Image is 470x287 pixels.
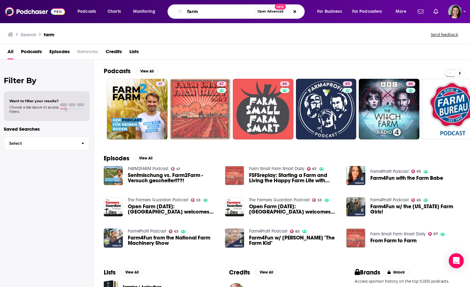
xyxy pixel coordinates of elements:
[411,198,421,202] a: 63
[225,197,244,216] img: Open Farm Sunday: Thrimby Farm welcomes the public on-farm
[275,4,286,10] span: New
[257,10,283,13] span: Open Advanced
[428,232,438,236] a: 67
[77,47,98,59] span: Networks
[77,7,96,16] span: Podcasts
[4,126,90,132] p: Saved Searches
[104,154,129,162] h2: Episodes
[170,79,231,139] a: 67
[225,229,244,248] img: Farm4Fun w/ Shay Myers "The Farm Kid"
[129,47,139,59] a: Lists
[249,166,304,171] a: Farm Small Farm Smart Daily
[233,79,293,139] a: 66
[355,269,381,276] h2: Brands
[431,6,441,17] a: Show notifications dropdown
[317,7,342,16] span: For Business
[313,7,350,17] button: open menu
[128,204,217,214] span: Open Farm [DATE]: [GEOGRAPHIC_DATA] welcomes the public on-farm
[104,229,123,248] a: Farm4Fun from the National Farm Machinery Show
[128,229,166,234] a: Farm4Profit Podcast
[128,173,217,183] a: Senfmischung vs. Farm2Farm - Versuch gescheitert??!
[290,229,300,233] a: 63
[345,81,350,87] span: 63
[448,5,462,18] button: Show profile menu
[370,175,443,181] a: Farm4Fun with the Farm Babe
[370,197,409,203] a: Farm4Profit Podcast
[219,81,224,87] span: 67
[249,197,310,203] a: The Farmers Guardian Podcast
[4,136,90,150] button: Select
[106,47,122,59] a: Credits
[21,32,36,38] h3: Search
[370,204,460,214] span: Farm4Fun w/ the [US_STATE] Farm Girls!
[417,199,421,202] span: 63
[7,47,13,59] a: All
[346,229,365,248] a: From Farm to Farm
[191,198,201,202] a: 53
[128,204,217,214] a: Open Farm Sunday: Thrimby Farm welcomes the public on-farm
[4,76,90,85] h2: Filter By
[174,230,178,233] span: 63
[4,141,76,145] span: Select
[169,229,179,233] a: 63
[104,197,123,216] a: Open Farm Sunday: Thrimby Farm welcomes the public on-farm
[249,235,339,246] a: Farm4Fun w/ Shay Myers "The Farm Kid"
[391,7,414,17] button: open menu
[128,235,217,246] a: Farm4Fun from the National Farm Machinery Show
[346,166,365,185] img: Farm4Fun with the Farm Babe
[417,170,421,173] span: 63
[104,269,143,276] a: ListsView All
[317,199,322,202] span: 53
[134,154,157,162] button: View All
[255,269,277,276] button: View All
[312,168,317,170] span: 67
[217,81,226,86] a: 67
[449,253,464,268] div: Open Intercom Messenger
[383,269,409,276] button: Unlock
[107,7,121,16] span: Charts
[346,197,365,216] img: Farm4Fun w/ the New York Farm Girls!
[156,81,165,86] a: 41
[225,166,244,185] img: FSFSreplay: Starting a Farm and Living the Happy Farm Life with farmer Shannon Jones of Broadfork...
[5,6,65,18] a: Podchaser - Follow, Share and Rate Podcasts
[255,8,286,15] button: Open AdvancedNew
[282,81,287,87] span: 66
[249,173,339,183] span: FSFSreplay: Starting a Farm and Living the Happy Farm Life with farmer [PERSON_NAME] of [GEOGRAPH...
[229,269,250,276] h2: Credits
[406,81,415,86] a: 66
[355,279,460,284] p: Access sponsor history on the top 5,000 podcasts.
[396,7,406,16] span: More
[73,7,104,17] button: open menu
[249,204,339,214] span: Open Farm [DATE]: [GEOGRAPHIC_DATA] welcomes the public on-farm
[249,173,339,183] a: FSFSreplay: Starting a Farm and Living the Happy Farm Life with farmer Shannon Jones of Broadfork...
[171,167,180,171] a: 41
[158,81,162,87] span: 41
[121,269,143,276] button: View All
[128,197,188,203] a: The Farmers Guardian Podcast
[173,4,311,19] div: Search podcasts, credits, & more...
[133,7,155,16] span: Monitoring
[359,79,419,139] a: 66
[44,32,54,38] h3: farm
[104,269,116,276] h2: Lists
[408,81,413,87] span: 66
[9,99,59,103] span: Want to filter your results?
[296,79,357,139] a: 63
[448,5,462,18] span: Logged in as micglogovac
[104,166,123,185] img: Senfmischung vs. Farm2Farm - Versuch gescheitert??!
[185,7,255,17] input: Search podcasts, credits, & more...
[280,81,289,86] a: 66
[312,198,322,202] a: 53
[21,47,42,59] span: Podcasts
[295,230,300,233] span: 63
[136,68,158,75] button: View All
